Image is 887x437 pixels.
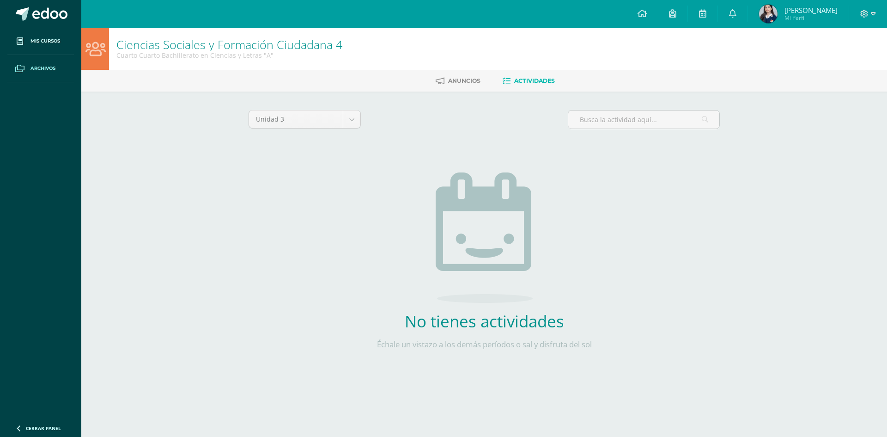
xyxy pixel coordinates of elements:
img: ca01bb78257804e6a3e83237f98df174.png [759,5,778,23]
h1: Ciencias Sociales y Formación Ciudadana 4 [116,38,342,51]
h2: No tienes actividades [348,310,620,332]
p: Échale un vistazo a los demás períodos o sal y disfruta del sol [348,339,620,350]
span: Unidad 3 [256,111,336,128]
img: no_activities.png [436,172,533,303]
span: [PERSON_NAME] [784,6,838,15]
div: Cuarto Cuarto Bachillerato en Ciencias y Letras 'A' [116,51,342,60]
span: Anuncios [448,77,480,84]
a: Mis cursos [7,28,74,55]
input: Busca la actividad aquí... [568,111,719,129]
span: Cerrar panel [26,425,61,431]
a: Anuncios [436,74,480,88]
a: Actividades [503,74,555,88]
a: Archivos [7,55,74,82]
span: Mi Perfil [784,14,838,22]
span: Actividades [514,77,555,84]
span: Mis cursos [30,37,60,45]
a: Unidad 3 [249,111,360,128]
span: Archivos [30,65,55,72]
a: Ciencias Sociales y Formación Ciudadana 4 [116,37,342,52]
